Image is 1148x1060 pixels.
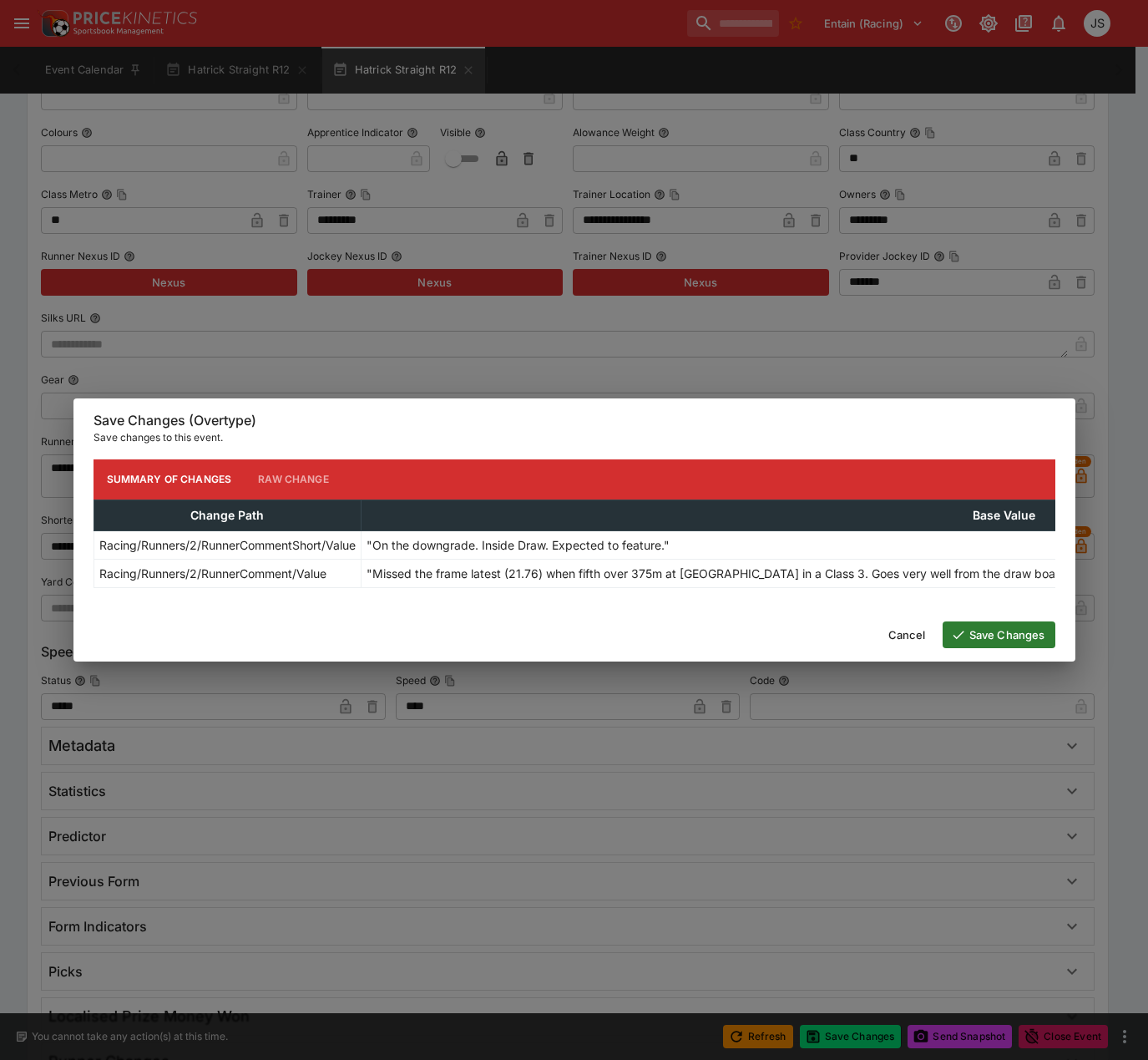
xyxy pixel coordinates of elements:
button: Cancel [878,621,936,648]
p: Racing/Runners/2/RunnerCommentShort/Value [99,536,356,554]
button: Summary of Changes [94,459,245,500]
h6: Save Changes (Overtype) [94,412,1055,429]
p: Save changes to this event. [94,429,1055,446]
p: Racing/Runners/2/RunnerComment/Value [99,565,326,582]
button: Save Changes [943,621,1055,648]
th: Change Path [94,500,361,530]
button: Raw Change [245,459,342,500]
